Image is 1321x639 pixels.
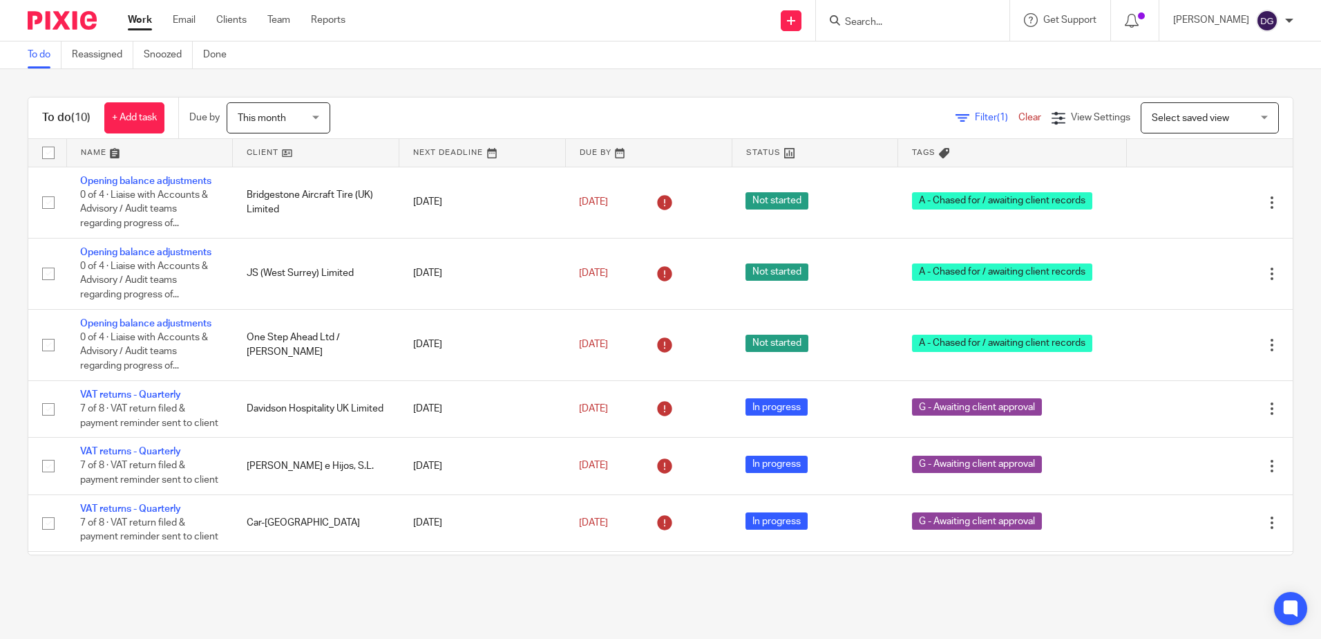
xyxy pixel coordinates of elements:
td: [DATE] [399,552,566,601]
td: Bridgestone Aircraft Tire (UK) Limited [233,167,399,238]
a: Opening balance adjustments [80,176,211,186]
p: Due by [189,111,220,124]
td: [PERSON_NAME] e Hijos, S.L. [233,438,399,494]
a: Team [267,13,290,27]
td: [DATE] [399,438,566,494]
span: G - Awaiting client approval [912,456,1042,473]
span: Filter [975,113,1018,122]
a: Opening balance adjustments [80,319,211,328]
span: 7 of 8 · VAT return filed & payment reminder sent to client [80,461,218,485]
td: Car-[GEOGRAPHIC_DATA] [233,494,399,551]
p: [PERSON_NAME] [1173,13,1249,27]
span: 7 of 8 · VAT return filed & payment reminder sent to client [80,404,218,428]
span: (1) [997,113,1008,122]
a: VAT returns - Quarterly [80,504,181,514]
span: [DATE] [579,340,608,349]
span: [DATE] [579,518,608,528]
span: This month [238,113,286,123]
td: Talleres Amenabar SA [233,552,399,601]
span: Get Support [1043,15,1096,25]
td: [DATE] [399,494,566,551]
a: To do [28,41,61,68]
a: Clear [1018,113,1041,122]
span: 7 of 8 · VAT return filed & payment reminder sent to client [80,518,218,542]
span: In progress [745,512,808,530]
td: One Step Ahead Ltd / [PERSON_NAME] [233,309,399,380]
td: [DATE] [399,167,566,238]
td: JS (West Surrey) Limited [233,238,399,309]
span: A - Chased for / awaiting client records [912,335,1092,352]
span: (10) [71,112,91,123]
td: Davidson Hospitality UK Limited [233,380,399,437]
span: Not started [745,263,808,281]
a: Snoozed [144,41,193,68]
a: + Add task [104,102,164,133]
a: VAT returns - Quarterly [80,390,181,400]
span: A - Chased for / awaiting client records [912,263,1092,281]
a: Work [128,13,152,27]
span: Tags [912,149,935,156]
img: svg%3E [1256,10,1278,32]
td: [DATE] [399,238,566,309]
a: Reassigned [72,41,133,68]
img: Pixie [28,11,97,30]
input: Search [844,17,968,29]
a: VAT returns - Quarterly [80,447,181,456]
h1: To do [42,111,91,125]
a: Clients [216,13,247,27]
span: In progress [745,398,808,416]
span: G - Awaiting client approval [912,398,1042,416]
span: G - Awaiting client approval [912,512,1042,530]
span: 0 of 4 · Liaise with Accounts & Advisory / Audit teams regarding progress of... [80,261,208,299]
span: [DATE] [579,268,608,278]
span: [DATE] [579,197,608,207]
a: Reports [311,13,345,27]
span: [DATE] [579,404,608,414]
span: Select saved view [1152,113,1229,123]
a: Opening balance adjustments [80,248,211,257]
span: In progress [745,456,808,473]
span: 0 of 4 · Liaise with Accounts & Advisory / Audit teams regarding progress of... [80,190,208,228]
span: View Settings [1071,113,1130,122]
a: Email [173,13,196,27]
td: [DATE] [399,309,566,380]
span: Not started [745,192,808,210]
td: [DATE] [399,380,566,437]
span: 0 of 4 · Liaise with Accounts & Advisory / Audit teams regarding progress of... [80,333,208,371]
a: Done [203,41,237,68]
span: Not started [745,335,808,352]
span: [DATE] [579,461,608,471]
span: A - Chased for / awaiting client records [912,192,1092,210]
